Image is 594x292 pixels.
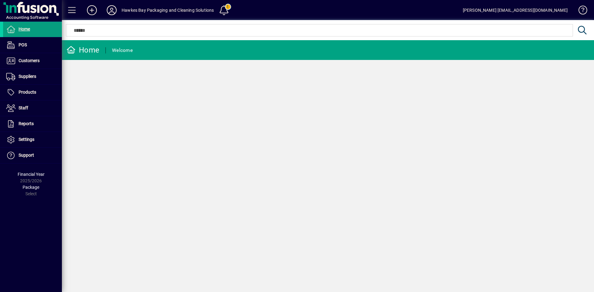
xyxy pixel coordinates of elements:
div: Welcome [112,45,133,55]
span: Home [19,27,30,32]
div: Home [67,45,99,55]
div: Hawkes Bay Packaging and Cleaning Solutions [122,5,214,15]
span: Staff [19,105,28,110]
span: Package [23,185,39,190]
span: Customers [19,58,40,63]
a: Products [3,85,62,100]
a: Settings [3,132,62,147]
span: Products [19,90,36,95]
span: Support [19,153,34,158]
a: Knowledge Base [574,1,586,21]
a: Staff [3,100,62,116]
a: Support [3,148,62,163]
a: Reports [3,116,62,132]
span: Financial Year [18,172,45,177]
span: POS [19,42,27,47]
span: Reports [19,121,34,126]
a: Customers [3,53,62,69]
span: Settings [19,137,34,142]
a: Suppliers [3,69,62,84]
a: POS [3,37,62,53]
button: Profile [102,5,122,16]
button: Add [82,5,102,16]
div: [PERSON_NAME] [EMAIL_ADDRESS][DOMAIN_NAME] [463,5,568,15]
span: Suppliers [19,74,36,79]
